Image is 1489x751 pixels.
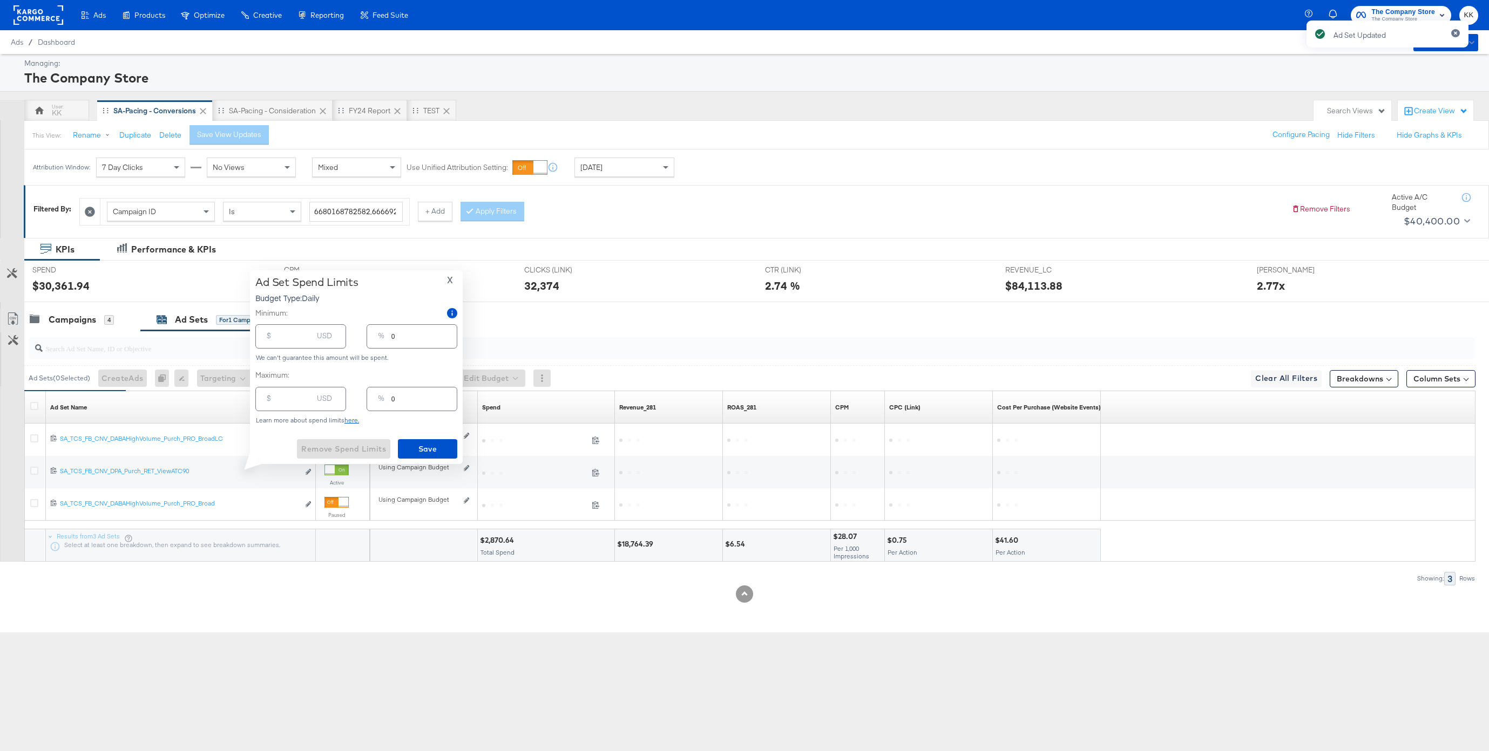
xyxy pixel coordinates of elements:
span: [PERSON_NAME] [1257,265,1338,275]
span: SPEND [32,265,113,275]
div: Filtered By: [33,204,71,214]
div: % [374,329,389,348]
a: The total amount spent to date. [482,403,500,412]
span: Is [229,207,235,216]
div: TEST [423,106,439,116]
button: Configure Pacing [1265,125,1337,145]
div: KPIs [56,243,75,256]
div: Ad Set Spend Limits [255,276,358,289]
div: 4 [104,315,114,325]
span: REVENUE_LC [1005,265,1086,275]
div: We can't guarantee this amount will be spent. [255,354,457,361]
span: The Company Store [1371,6,1435,18]
input: Search Ad Set Name, ID or Objective [43,333,1339,354]
div: Drag to reorder tab [412,107,418,113]
label: Maximum: [255,370,457,380]
span: X [447,272,453,288]
a: The average cost for each purchase tracked by your Custom Audience pixel on your website after pe... [997,403,1101,412]
span: [DATE] [580,162,603,172]
span: Optimize [194,11,225,19]
button: Duplicate [119,130,151,140]
a: The average cost you've paid to have 1,000 impressions of your ad. [835,403,849,412]
div: Drag to reorder tab [218,107,224,113]
span: CTR (LINK) [765,265,846,275]
div: Spend [482,403,500,412]
a: SA_TCS_FB_CNV_DPA_Purch_RET_ViewATC90 [60,467,299,478]
div: Campaigns [49,313,96,326]
div: $18,764.39 [617,539,656,549]
div: USD [313,329,336,348]
a: Your Ad Set name. [50,403,87,412]
span: Per Action [996,548,1025,556]
div: The Company Store [24,69,1476,87]
input: Enter a search term [309,202,403,222]
div: $0.75 [887,535,910,545]
div: $28.07 [833,531,860,542]
div: Ad Set Name [50,403,87,412]
a: Dashboard [38,38,75,46]
p: Budget Type: Daily [255,292,358,303]
div: Using Campaign Budget [378,463,461,472]
div: Performance & KPIs [131,243,216,256]
div: $ [262,329,275,348]
div: for 1 Campaign [216,315,266,325]
a: SA_TCS_FB_CNV_DABAHighVolume_Purch_PRO_BroadLC [60,434,299,446]
div: $41.60 [995,535,1021,545]
button: + Add [418,202,452,221]
div: SA_TCS_FB_CNV_DABAHighVolume_Purch_PRO_Broad [60,499,299,508]
span: Reporting [310,11,344,19]
div: Ad Sets ( 0 Selected) [29,373,90,383]
div: CPM [835,403,849,412]
a: Revenue_281 [619,403,656,412]
span: No Views [213,162,245,172]
div: Cost Per Purchase (Website Events) [997,403,1101,412]
div: $6.54 [725,539,748,549]
span: Save [402,442,453,456]
span: Campaign ID [113,207,156,216]
div: $2,870.64 [480,535,517,545]
span: CLICKS (LINK) [524,265,605,275]
a: ROAS_281 [727,403,756,412]
span: Mixed [318,162,338,172]
span: Total Spend [480,548,515,556]
span: Ads [11,38,23,46]
span: Per 1,000 Impressions [834,544,869,560]
div: SA_TCS_FB_CNV_DABAHighVolume_Purch_PRO_BroadLC [60,434,299,443]
span: CPM [284,265,365,275]
a: here. [344,416,359,424]
label: Minimum: [255,308,288,318]
span: Feed Suite [373,11,408,19]
a: SA_TCS_FB_CNV_DABAHighVolume_Purch_PRO_Broad [60,499,299,510]
div: Drag to reorder tab [103,107,109,113]
div: $30,361.94 [32,278,90,293]
button: Save [398,439,457,459]
div: SA-Pacing - Consideration [229,106,316,116]
span: / [23,38,38,46]
div: SA_TCS_FB_CNV_DPA_Purch_RET_ViewATC90 [60,467,299,475]
span: 7 Day Clicks [102,162,143,172]
div: Attribution Window: [32,163,91,171]
button: Clear All Filters [1251,370,1322,387]
div: Ad Set Updated [1334,30,1386,40]
div: FY24 Report [349,106,390,116]
div: $ [262,391,275,411]
span: KK [1464,9,1474,22]
span: Products [134,11,165,19]
div: % [374,391,389,411]
a: The average cost for each link click you've received from your ad. [889,403,921,412]
div: 2.74 % [765,278,800,293]
button: The Company StoreThe Company Store [1351,6,1451,25]
div: 32,374 [524,278,559,293]
div: KK [52,108,62,118]
div: Using Campaign Budget [378,495,461,504]
div: 2.77x [1257,278,1285,293]
div: 0 [155,370,174,387]
button: X [443,276,457,284]
div: USD [313,391,336,411]
button: Rename [65,126,121,145]
span: Clear All Filters [1255,372,1317,385]
div: CPC (Link) [889,403,921,412]
span: Ads [93,11,106,19]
